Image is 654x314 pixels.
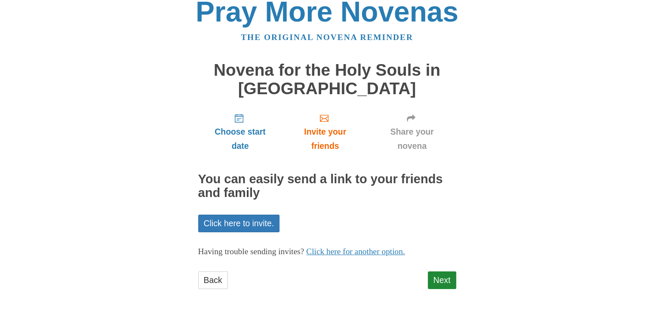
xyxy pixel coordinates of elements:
[207,125,274,153] span: Choose start date
[282,106,368,157] a: Invite your friends
[428,271,456,289] a: Next
[291,125,359,153] span: Invite your friends
[198,106,282,157] a: Choose start date
[368,106,456,157] a: Share your novena
[377,125,448,153] span: Share your novena
[198,271,228,289] a: Back
[241,33,413,42] a: The original novena reminder
[198,172,456,200] h2: You can easily send a link to your friends and family
[306,247,405,256] a: Click here for another option.
[198,215,280,232] a: Click here to invite.
[198,61,456,98] h1: Novena for the Holy Souls in [GEOGRAPHIC_DATA]
[198,247,304,256] span: Having trouble sending invites?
